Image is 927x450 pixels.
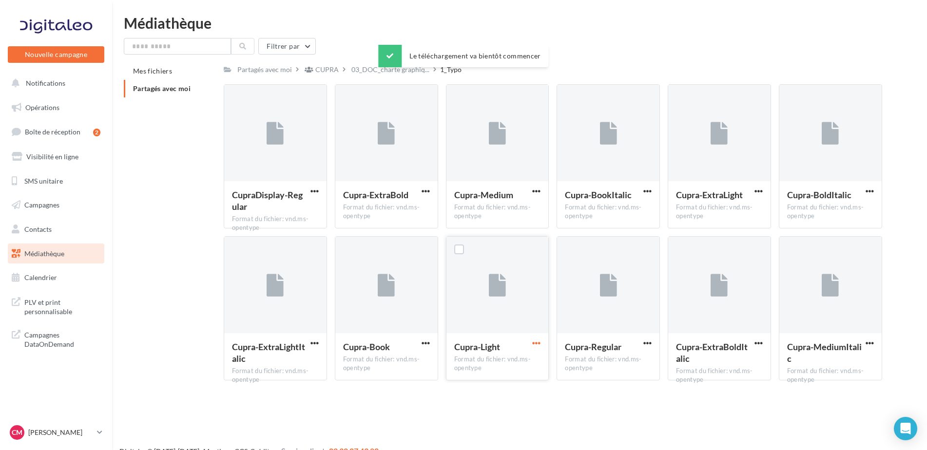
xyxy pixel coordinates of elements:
div: Open Intercom Messenger [894,417,917,440]
div: Le téléchargement va bientôt commencer [378,45,548,67]
span: Cupra-ExtraBoldItalic [676,341,748,364]
button: Notifications [6,73,102,94]
span: Cupra-Medium [454,189,513,200]
div: CUPRA [315,65,339,75]
a: Campagnes [6,195,106,215]
div: Format du fichier: vnd.ms-opentype [343,355,430,373]
div: 2 [93,129,100,136]
a: PLV et print personnalisable [6,292,106,320]
div: Format du fichier: vnd.ms-opentype [232,367,319,384]
div: Partagés avec moi [237,65,292,75]
a: Opérations [6,97,106,118]
span: SMS unitaire [24,176,63,185]
div: Médiathèque [124,16,915,30]
div: Format du fichier: vnd.ms-opentype [676,203,763,221]
span: Boîte de réception [25,128,80,136]
a: SMS unitaire [6,171,106,191]
span: Médiathèque [24,249,64,258]
span: Cupra-BoldItalic [787,189,851,200]
span: Cupra-ExtraLightItalic [232,341,305,364]
div: Format du fichier: vnd.ms-opentype [454,203,541,221]
div: Format du fichier: vnd.ms-opentype [676,367,763,384]
div: Format du fichier: vnd.ms-opentype [565,203,652,221]
a: Calendrier [6,267,106,288]
div: Format du fichier: vnd.ms-opentype [787,367,874,384]
span: Cupra-BookItalic [565,189,632,200]
div: Format du fichier: vnd.ms-opentype [454,355,541,373]
span: Mes fichiers [133,67,172,75]
a: Campagnes DataOnDemand [6,324,106,353]
span: Campagnes DataOnDemand [24,328,100,349]
div: Format du fichier: vnd.ms-opentype [343,203,430,221]
a: CM [PERSON_NAME] [8,423,104,442]
span: Contacts [24,225,52,233]
span: 03_DOC_charte graphiq... [351,65,429,75]
div: Format du fichier: vnd.ms-opentype [565,355,652,373]
span: CupraDisplay-Regular [232,189,303,212]
span: Cupra-Light [454,341,500,352]
span: Visibilité en ligne [26,152,78,161]
button: Filtrer par [258,38,316,55]
span: Cupra-ExtraBold [343,189,408,200]
span: Cupra-ExtraLight [676,189,743,200]
span: Campagnes [24,201,59,209]
span: Cupra-Book [343,341,390,352]
span: Calendrier [24,273,57,281]
div: Format du fichier: vnd.ms-opentype [232,215,319,232]
span: Partagés avec moi [133,84,191,93]
a: Visibilité en ligne [6,147,106,167]
span: CM [12,428,22,437]
button: Nouvelle campagne [8,46,104,63]
span: Cupra-MediumItalic [787,341,862,364]
div: Format du fichier: vnd.ms-opentype [787,203,874,221]
a: Boîte de réception2 [6,121,106,142]
span: Notifications [26,79,65,87]
p: [PERSON_NAME] [28,428,93,437]
a: Contacts [6,219,106,240]
a: Médiathèque [6,244,106,264]
span: PLV et print personnalisable [24,296,100,317]
span: Cupra-Regular [565,341,621,352]
span: Opérations [25,103,59,112]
